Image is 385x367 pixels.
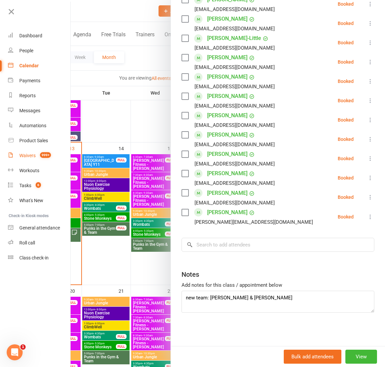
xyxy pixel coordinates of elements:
[338,40,354,45] div: Booked
[19,93,36,98] div: Reports
[194,24,275,33] div: [EMAIL_ADDRESS][DOMAIN_NAME]
[8,73,71,88] a: Payments
[338,60,354,64] div: Booked
[8,28,71,43] a: Dashboard
[194,5,275,14] div: [EMAIL_ADDRESS][DOMAIN_NAME]
[194,121,275,130] div: [EMAIL_ADDRESS][DOMAIN_NAME]
[19,240,35,245] div: Roll call
[194,198,275,207] div: [EMAIL_ADDRESS][DOMAIN_NAME]
[338,2,354,6] div: Booked
[8,163,71,178] a: Workouts
[8,178,71,193] a: Tasks 6
[194,140,275,149] div: [EMAIL_ADDRESS][DOMAIN_NAME]
[19,198,43,203] div: What's New
[338,79,354,84] div: Booked
[194,218,313,226] div: [PERSON_NAME][EMAIL_ADDRESS][DOMAIN_NAME]
[40,152,51,158] span: 999+
[207,33,261,44] a: [PERSON_NAME]-Little
[19,108,40,113] div: Messages
[194,160,275,168] div: [EMAIL_ADDRESS][DOMAIN_NAME]
[338,214,354,219] div: Booked
[19,33,42,38] div: Dashboard
[207,188,247,198] a: [PERSON_NAME]
[182,270,199,279] div: Notes
[194,82,275,91] div: [EMAIL_ADDRESS][DOMAIN_NAME]
[19,183,31,188] div: Tasks
[19,123,46,128] div: Automations
[207,207,247,218] a: [PERSON_NAME]
[194,102,275,110] div: [EMAIL_ADDRESS][DOMAIN_NAME]
[338,176,354,180] div: Booked
[207,52,247,63] a: [PERSON_NAME]
[207,149,247,160] a: [PERSON_NAME]
[194,44,275,52] div: [EMAIL_ADDRESS][DOMAIN_NAME]
[19,138,48,143] div: Product Sales
[207,110,247,121] a: [PERSON_NAME]
[338,98,354,103] div: Booked
[338,21,354,26] div: Booked
[36,182,41,188] span: 6
[8,118,71,133] a: Automations
[8,220,71,235] a: General attendance kiosk mode
[8,250,71,265] a: Class kiosk mode
[338,118,354,122] div: Booked
[8,88,71,103] a: Reports
[8,193,71,208] a: What's New
[19,78,40,83] div: Payments
[338,195,354,199] div: Booked
[19,63,39,68] div: Calendar
[345,350,377,364] button: View
[194,63,275,72] div: [EMAIL_ADDRESS][DOMAIN_NAME]
[8,58,71,73] a: Calendar
[19,153,36,158] div: Waivers
[207,130,247,140] a: [PERSON_NAME]
[207,72,247,82] a: [PERSON_NAME]
[7,344,23,360] iframe: Intercom live chat
[338,137,354,142] div: Booked
[8,43,71,58] a: People
[19,255,49,260] div: Class check-in
[20,344,26,350] span: 1
[8,133,71,148] a: Product Sales
[19,168,39,173] div: Workouts
[207,91,247,102] a: [PERSON_NAME]
[8,235,71,250] a: Roll call
[19,225,60,230] div: General attendance
[207,168,247,179] a: [PERSON_NAME]
[284,350,341,364] button: Bulk add attendees
[8,103,71,118] a: Messages
[8,148,71,163] a: Waivers 999+
[194,179,275,187] div: [EMAIL_ADDRESS][DOMAIN_NAME]
[207,14,247,24] a: [PERSON_NAME]
[182,281,374,289] div: Add notes for this class / appointment below
[338,156,354,161] div: Booked
[182,238,374,252] input: Search to add attendees
[19,48,33,53] div: People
